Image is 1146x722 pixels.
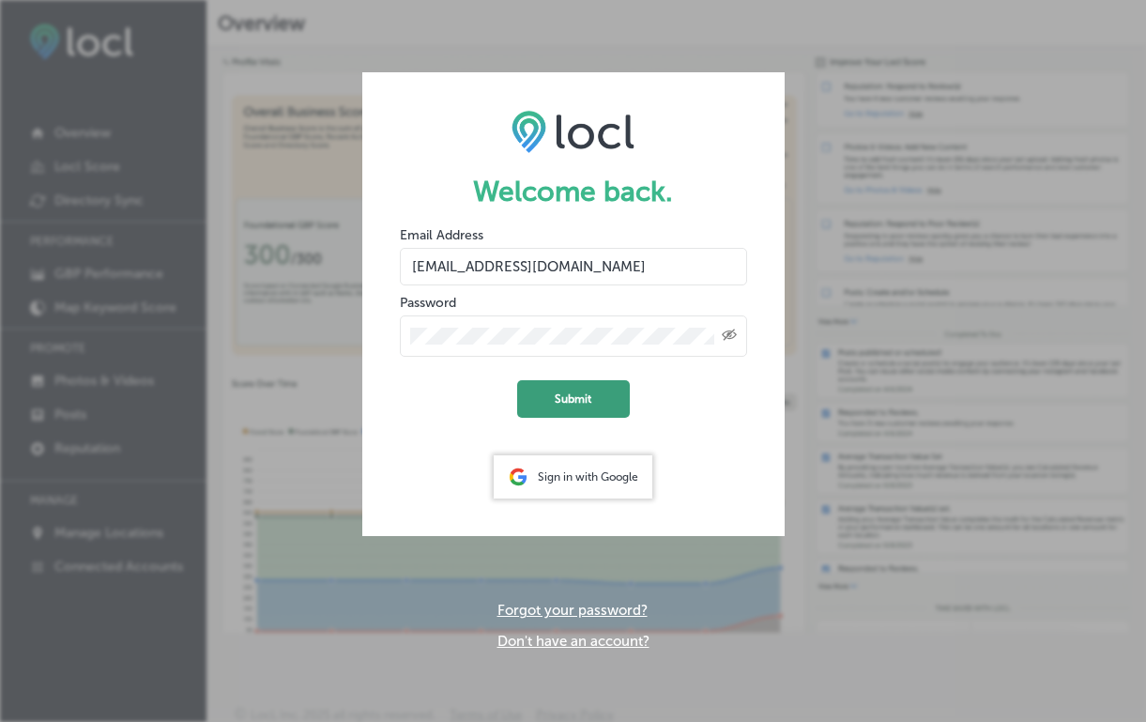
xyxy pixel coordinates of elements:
label: Password [400,295,456,311]
label: Email Address [400,227,483,243]
span: Toggle password visibility [722,328,737,345]
a: Forgot your password? [497,602,648,619]
div: Sign in with Google [494,455,652,499]
h1: Welcome back. [400,175,747,208]
img: LOCL logo [512,110,634,153]
a: Don't have an account? [497,633,649,650]
button: Submit [517,380,630,418]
